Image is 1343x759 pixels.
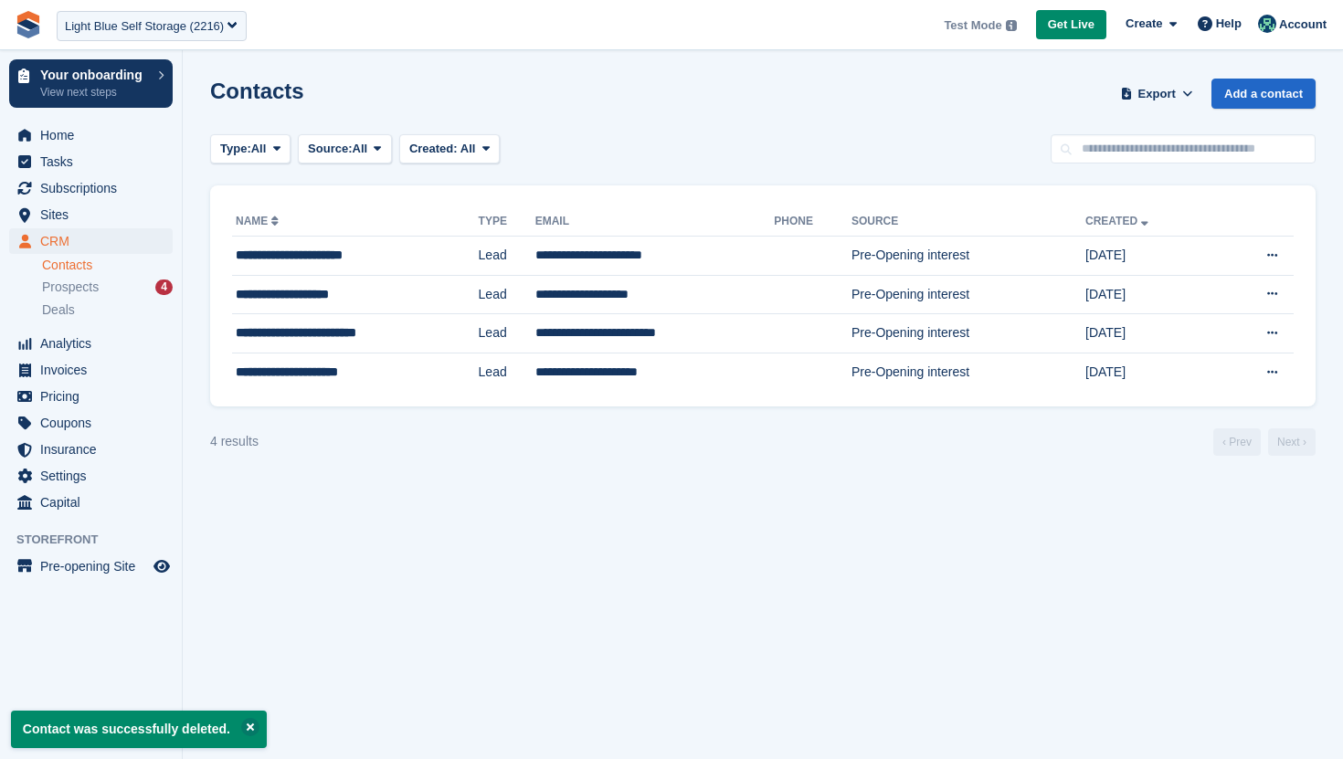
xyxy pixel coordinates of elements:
[40,84,149,100] p: View next steps
[1085,237,1218,276] td: [DATE]
[42,301,75,319] span: Deals
[65,17,224,36] div: Light Blue Self Storage (2216)
[40,122,150,148] span: Home
[15,11,42,38] img: stora-icon-8386f47178a22dfd0bd8f6a31ec36ba5ce8667c1dd55bd0f319d3a0aa187defe.svg
[9,410,173,436] a: menu
[42,257,173,274] a: Contacts
[1211,79,1316,109] a: Add a contact
[9,202,173,227] a: menu
[40,149,150,174] span: Tasks
[40,202,150,227] span: Sites
[155,279,173,295] div: 4
[9,149,173,174] a: menu
[9,384,173,409] a: menu
[308,140,352,158] span: Source:
[851,353,1085,391] td: Pre-Opening interest
[1213,428,1261,456] a: Previous
[40,357,150,383] span: Invoices
[9,490,173,515] a: menu
[40,69,149,81] p: Your onboarding
[1116,79,1197,109] button: Export
[40,553,150,579] span: Pre-opening Site
[1006,20,1017,31] img: icon-info-grey-7440780725fd019a000dd9b08b2336e03edf1995a4989e88bcd33f0948082b44.svg
[1036,10,1106,40] a: Get Live
[298,134,392,164] button: Source: All
[40,437,150,462] span: Insurance
[9,553,173,579] a: menu
[460,142,476,155] span: All
[9,357,173,383] a: menu
[851,237,1085,276] td: Pre-Opening interest
[1210,428,1319,456] nav: Page
[851,207,1085,237] th: Source
[11,711,267,748] p: Contact was successfully deleted.
[151,555,173,577] a: Preview store
[40,384,150,409] span: Pricing
[535,207,775,237] th: Email
[1216,15,1242,33] span: Help
[1085,215,1152,227] a: Created
[251,140,267,158] span: All
[479,314,535,353] td: Lead
[210,79,304,103] h1: Contacts
[40,463,150,489] span: Settings
[851,275,1085,314] td: Pre-Opening interest
[42,300,173,320] a: Deals
[40,175,150,201] span: Subscriptions
[40,490,150,515] span: Capital
[1085,314,1218,353] td: [DATE]
[409,142,458,155] span: Created:
[479,237,535,276] td: Lead
[1138,85,1176,103] span: Export
[1085,275,1218,314] td: [DATE]
[1279,16,1327,34] span: Account
[9,463,173,489] a: menu
[210,432,259,451] div: 4 results
[1085,353,1218,391] td: [DATE]
[40,228,150,254] span: CRM
[1126,15,1162,33] span: Create
[479,207,535,237] th: Type
[9,175,173,201] a: menu
[851,314,1085,353] td: Pre-Opening interest
[9,59,173,108] a: Your onboarding View next steps
[1268,428,1316,456] a: Next
[399,134,500,164] button: Created: All
[220,140,251,158] span: Type:
[353,140,368,158] span: All
[236,215,282,227] a: Name
[479,353,535,391] td: Lead
[479,275,535,314] td: Lead
[944,16,1001,35] span: Test Mode
[9,331,173,356] a: menu
[9,228,173,254] a: menu
[1048,16,1094,34] span: Get Live
[40,331,150,356] span: Analytics
[9,437,173,462] a: menu
[774,207,851,237] th: Phone
[1258,15,1276,33] img: Jennifer Ofodile
[42,278,173,297] a: Prospects 4
[40,410,150,436] span: Coupons
[9,122,173,148] a: menu
[210,134,291,164] button: Type: All
[42,279,99,296] span: Prospects
[16,531,182,549] span: Storefront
